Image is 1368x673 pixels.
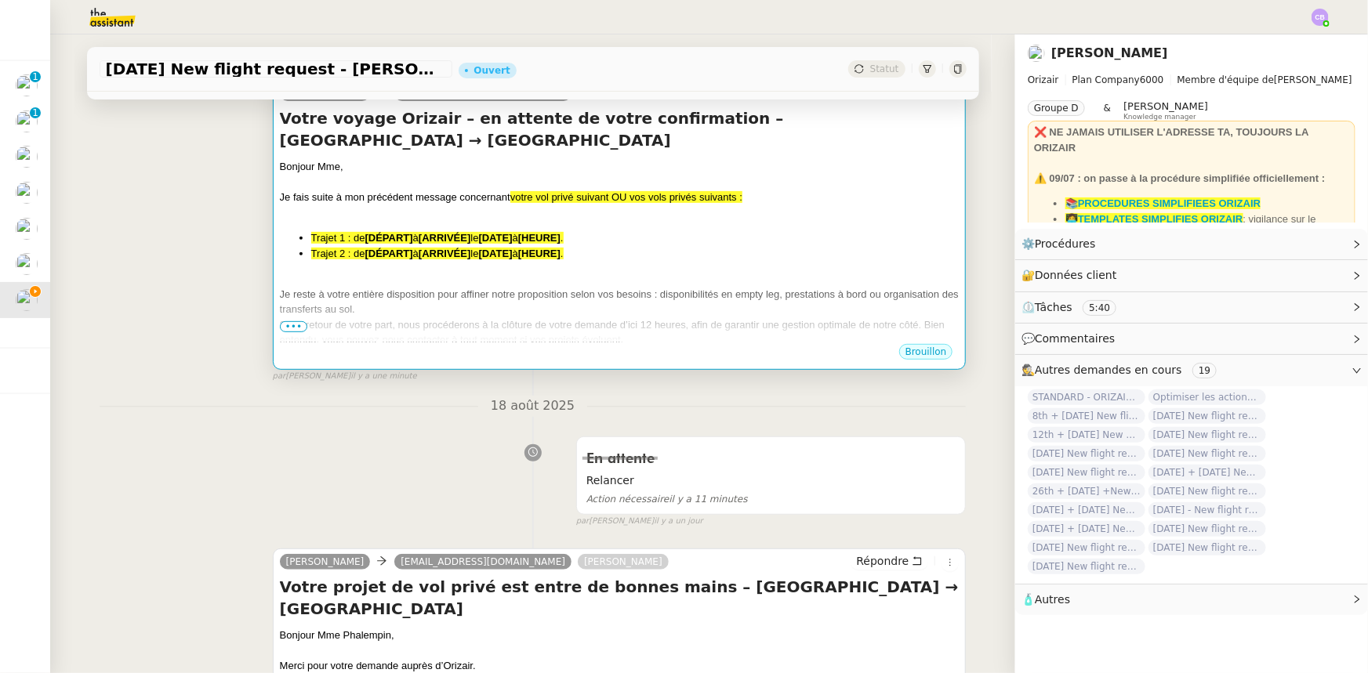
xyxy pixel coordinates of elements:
[280,321,308,332] span: •••
[851,552,928,570] button: Répondre
[1065,213,1243,225] strong: 👩‍💻TEMPLATES SIMPLIFIES ORIZAIR
[1035,593,1070,606] span: Autres
[513,248,518,259] span: à
[1021,332,1122,345] span: 💬
[1148,465,1266,480] span: [DATE] + [DATE] New flight request - [PERSON_NAME]
[280,319,945,346] span: Sans retour de votre part, nous procéderons à la clôture de votre demande d’ici 12 heures, afin d...
[350,370,416,383] span: il y a une minute
[32,107,38,121] p: 1
[586,494,748,505] span: il y a 11 minutes
[576,515,590,528] span: par
[1312,9,1329,26] img: svg
[1035,301,1072,313] span: Tâches
[419,232,470,244] strong: [ARRIVÉE]
[365,248,413,259] strong: [DÉPART]
[470,232,478,244] span: le
[1034,126,1308,154] strong: ❌ NE JAMAIS UTILISER L'ADRESSE TA, TOUJOURS LA ORIZAIR
[1034,172,1325,184] strong: ⚠️ 09/07 : on passe à la procédure simplifiée officiellement :
[280,159,960,175] div: Bonjour Mme,
[1148,502,1266,518] span: [DATE] - New flight request - [PERSON_NAME]
[510,191,742,203] span: votre vol privé suivant OU vos vols privés suivants :
[561,248,564,259] span: .
[1028,465,1145,480] span: [DATE] New flight request - [PERSON_NAME]
[1065,197,1261,209] strong: 📚PROCEDURES SIMPLIFIEES ORIZAIR
[1035,364,1182,376] span: Autres demandes en cours
[30,71,41,82] nz-badge-sup: 1
[870,63,899,74] span: Statut
[1148,521,1266,537] span: [DATE] New flight request - [PERSON_NAME]
[1192,363,1217,378] nz-tag: 19
[1028,389,1145,405] span: STANDARD - ORIZAIR - août 2025
[1028,100,1085,116] nz-tag: Groupe D
[479,232,513,244] strong: [DATE]
[1015,229,1368,259] div: ⚙️Procédures
[1015,324,1368,354] div: 💬Commentaires
[16,74,38,96] img: users%2FW4OQjB9BRtYK2an7yusO0WsYLsD3%2Favatar%2F28027066-518b-424c-8476-65f2e549ac29
[1177,74,1275,85] span: Membre d'équipe de
[32,71,38,85] p: 1
[1123,100,1208,121] app-user-label: Knowledge manager
[576,515,703,528] small: [PERSON_NAME]
[1065,212,1349,258] li: : vigilance sur le dashboard utiliser uniquement les templates avec ✈️Orizair pour éviter les con...
[1015,584,1368,615] div: 🧴Autres
[1148,389,1266,405] span: Optimiser les actions urgentes
[1028,427,1145,443] span: 12th + [DATE] New flight request - [PERSON_NAME]
[106,61,446,77] span: [DATE] New flight request - [PERSON_NAME]
[474,66,510,75] div: Ouvert
[1051,45,1168,60] a: [PERSON_NAME]
[586,494,669,505] span: Action nécessaire
[280,555,371,569] a: [PERSON_NAME]
[280,660,476,671] span: Merci pour votre demande auprès d’Orizair.
[470,248,478,259] span: le
[16,218,38,240] img: users%2F7nLfdXEOePNsgCtodsK58jnyGKv1%2Favatar%2FIMG_1682.jpeg
[513,232,518,244] span: à
[1148,427,1266,443] span: [DATE] New flight request - [PERSON_NAME]
[280,628,960,643] div: Bonjour Mme Phalempin,
[1148,408,1266,424] span: [DATE] New flight request - [PERSON_NAME]
[413,232,419,244] span: à
[1028,45,1045,62] img: users%2FC9SBsJ0duuaSgpQFj5LgoEX8n0o2%2Favatar%2Fec9d51b8-9413-4189-adfb-7be4d8c96a3c
[1035,269,1117,281] span: Données client
[905,346,947,357] span: Brouillon
[1148,446,1266,461] span: [DATE] New flight request - [PERSON_NAME]
[280,288,959,316] span: Je reste à votre entière disposition pour affiner notre proposition selon vos besoins : disponibi...
[1123,113,1196,121] span: Knowledge manager
[518,232,561,244] strong: [HEURE]
[1021,266,1123,284] span: 🔐
[586,452,655,466] span: En attente
[478,396,587,417] span: 18 août 2025
[280,86,371,100] a: [PERSON_NAME]
[16,253,38,275] img: users%2FyAaYa0thh1TqqME0LKuif5ROJi43%2Favatar%2F3a825d04-53b1-4b39-9daa-af456df7ce53
[654,515,702,528] span: il y a un jour
[1021,593,1070,606] span: 🧴
[1028,483,1145,499] span: 26th + [DATE] +New flight request - [PERSON_NAME]
[1028,559,1145,574] span: [DATE] New flight request - J P
[1028,540,1145,555] span: [DATE] New flight request - [PERSON_NAME]
[1021,301,1130,313] span: ⏲️
[1028,74,1059,85] span: Orizair
[413,248,419,259] span: à
[1028,502,1145,518] span: [DATE] + [DATE] New flight request - [PERSON_NAME]
[1028,521,1145,537] span: [DATE] + [DATE] New flight request - [PERSON_NAME]
[1123,100,1208,112] span: [PERSON_NAME]
[1140,74,1164,85] span: 6000
[1035,237,1096,250] span: Procédures
[401,556,565,567] span: [EMAIL_ADDRESS][DOMAIN_NAME]
[479,248,513,259] strong: [DATE]
[311,232,365,244] span: Trajet 1 : de
[280,191,510,203] span: Je fais suite à mon précédent message concernant
[578,555,669,569] a: [PERSON_NAME]
[273,370,417,383] small: [PERSON_NAME]
[1072,74,1140,85] span: Plan Company
[1148,483,1266,499] span: [DATE] New flight request - [PERSON_NAME]
[1028,72,1355,88] span: [PERSON_NAME]
[586,472,956,490] span: Relancer
[1015,260,1368,291] div: 🔐Données client
[1083,300,1116,316] nz-tag: 5:40
[1015,292,1368,323] div: ⏲️Tâches 5:40
[16,110,38,132] img: users%2FW4OQjB9BRtYK2an7yusO0WsYLsD3%2Favatar%2F28027066-518b-424c-8476-65f2e549ac29
[518,248,561,259] strong: [HEURE]
[1028,408,1145,424] span: 8th + [DATE] New flight request - [PERSON_NAME]
[311,248,365,259] span: Trajet 2 : de
[1104,100,1111,121] span: &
